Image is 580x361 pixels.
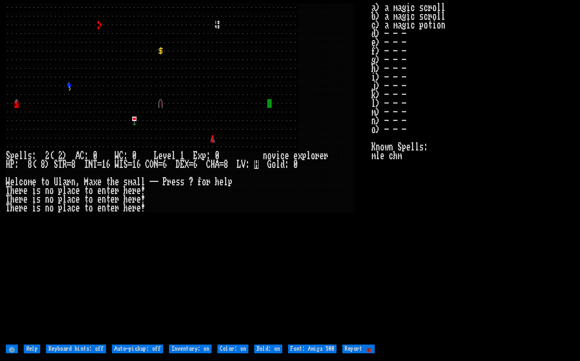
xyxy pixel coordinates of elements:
[215,151,219,160] div: 0
[71,195,76,204] div: c
[106,160,110,169] div: 6
[15,195,19,204] div: e
[6,186,10,195] div: T
[123,195,128,204] div: h
[89,195,93,204] div: o
[202,151,206,160] div: p
[15,178,19,186] div: l
[62,204,67,212] div: l
[32,160,36,169] div: (
[141,204,145,212] div: !
[123,178,128,186] div: s
[15,186,19,195] div: e
[206,178,211,186] div: r
[215,178,219,186] div: h
[58,160,62,169] div: T
[311,151,315,160] div: o
[84,195,89,204] div: t
[202,178,206,186] div: o
[150,160,154,169] div: O
[15,160,19,169] div: :
[106,204,110,212] div: t
[62,178,67,186] div: a
[176,160,180,169] div: D
[76,204,80,212] div: e
[167,151,171,160] div: e
[28,151,32,160] div: s
[298,151,302,160] div: x
[115,204,119,212] div: r
[32,195,36,204] div: i
[267,151,272,160] div: o
[24,345,40,353] input: Help
[71,178,76,186] div: n
[137,195,141,204] div: e
[36,195,41,204] div: s
[154,151,158,160] div: L
[93,151,97,160] div: 0
[163,178,167,186] div: P
[219,178,224,186] div: e
[58,186,62,195] div: p
[158,160,163,169] div: =
[254,345,282,353] input: Bold: on
[154,160,158,169] div: N
[154,178,158,186] div: -
[80,151,84,160] div: C
[110,195,115,204] div: e
[6,178,10,186] div: W
[115,178,119,186] div: e
[45,186,49,195] div: n
[193,160,198,169] div: 6
[32,178,36,186] div: e
[169,345,212,353] input: Inventory: on
[215,160,219,169] div: A
[84,160,89,169] div: I
[97,195,102,204] div: e
[206,160,211,169] div: C
[150,178,154,186] div: -
[23,178,28,186] div: o
[123,186,128,195] div: h
[137,186,141,195] div: e
[132,195,137,204] div: r
[167,178,171,186] div: r
[58,178,62,186] div: l
[110,178,115,186] div: h
[6,195,10,204] div: T
[324,151,328,160] div: r
[198,178,202,186] div: f
[288,345,336,353] input: Font: Amiga 500
[180,151,184,160] div: 1
[49,151,54,160] div: (
[132,186,137,195] div: r
[32,186,36,195] div: i
[158,151,163,160] div: e
[67,160,71,169] div: =
[224,160,228,169] div: 8
[71,186,76,195] div: c
[132,204,137,212] div: r
[76,178,80,186] div: ,
[211,160,215,169] div: H
[23,186,28,195] div: e
[28,160,32,169] div: 8
[180,178,184,186] div: s
[6,345,18,353] input: ⚙️
[123,160,128,169] div: S
[76,186,80,195] div: e
[106,195,110,204] div: t
[32,204,36,212] div: i
[58,151,62,160] div: 2
[132,178,137,186] div: a
[189,160,193,169] div: =
[272,160,276,169] div: o
[285,160,289,169] div: :
[71,204,76,212] div: c
[171,151,176,160] div: l
[102,195,106,204] div: n
[49,204,54,212] div: o
[19,178,23,186] div: c
[115,160,119,169] div: W
[123,151,128,160] div: :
